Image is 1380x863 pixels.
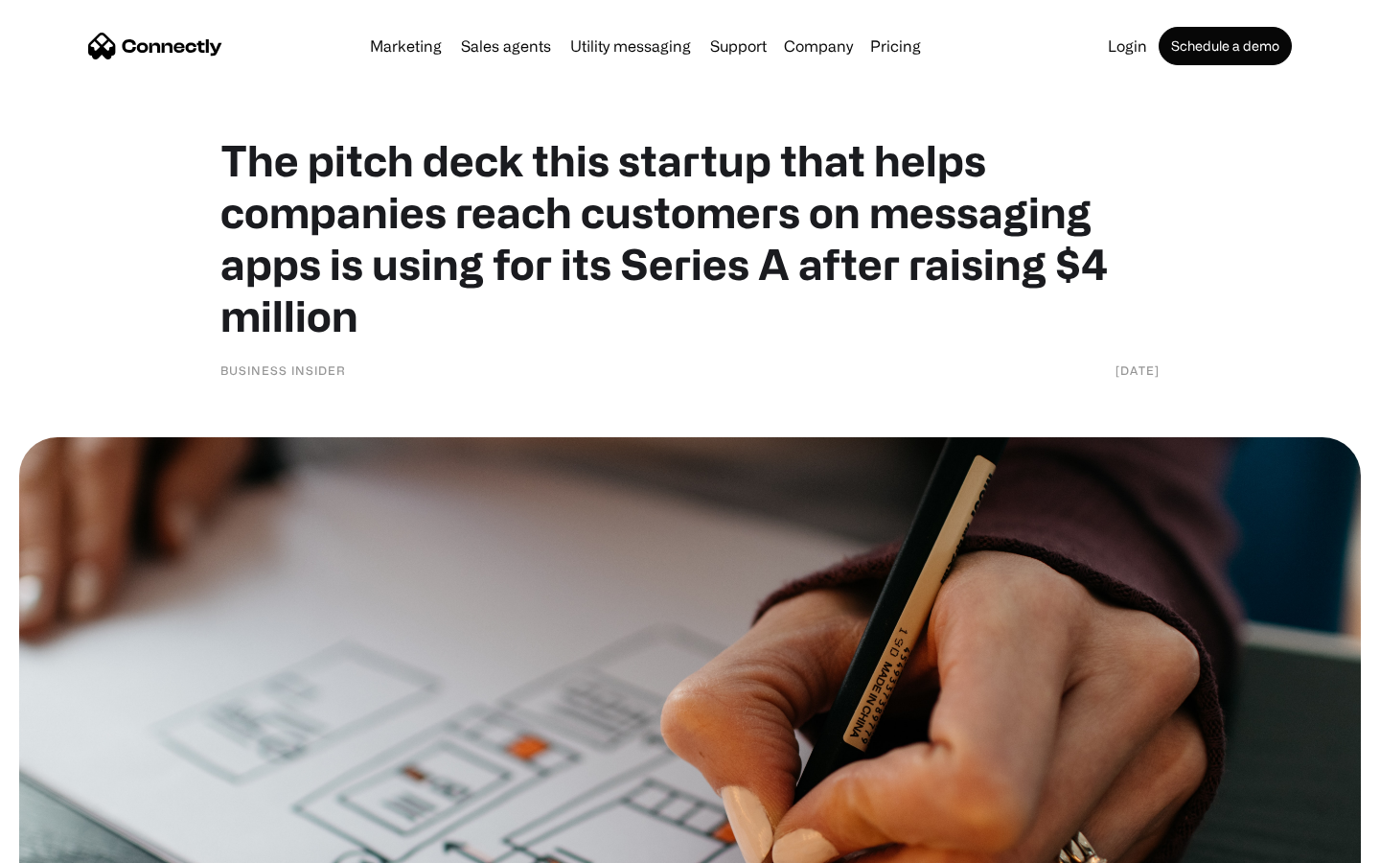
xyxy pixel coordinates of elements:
[88,32,222,60] a: home
[220,134,1160,341] h1: The pitch deck this startup that helps companies reach customers on messaging apps is using for i...
[702,38,774,54] a: Support
[862,38,929,54] a: Pricing
[1100,38,1155,54] a: Login
[778,33,859,59] div: Company
[453,38,559,54] a: Sales agents
[38,829,115,856] ul: Language list
[1159,27,1292,65] a: Schedule a demo
[1115,361,1160,380] div: [DATE]
[362,38,449,54] a: Marketing
[784,33,853,59] div: Company
[220,361,346,380] div: Business Insider
[19,829,115,856] aside: Language selected: English
[563,38,699,54] a: Utility messaging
